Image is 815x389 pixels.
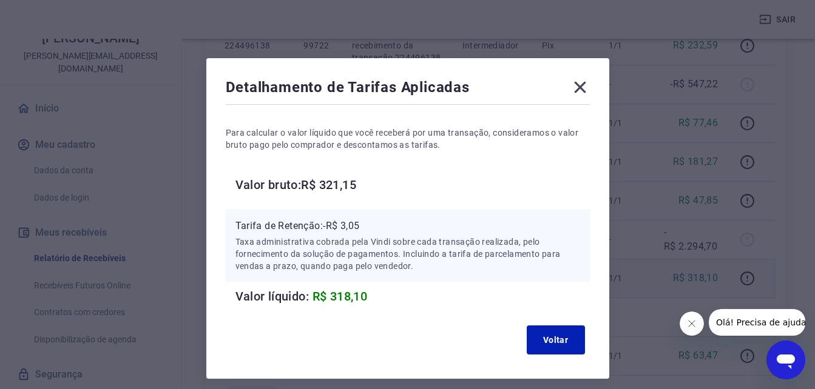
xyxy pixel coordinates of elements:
p: Para calcular o valor líquido que você receberá por uma transação, consideramos o valor bruto pag... [226,127,590,151]
p: Tarifa de Retenção: -R$ 3,05 [235,219,580,233]
span: Olá! Precisa de ajuda? [7,8,102,18]
button: Voltar [527,325,585,354]
iframe: Mensagem da empresa [709,309,805,336]
iframe: Fechar mensagem [680,311,704,336]
div: Detalhamento de Tarifas Aplicadas [226,78,590,102]
iframe: Botão para abrir a janela de mensagens [766,341,805,379]
h6: Valor líquido: [235,287,590,306]
span: R$ 318,10 [313,289,368,304]
p: Taxa administrativa cobrada pela Vindi sobre cada transação realizada, pelo fornecimento da soluç... [235,236,580,272]
h6: Valor bruto: R$ 321,15 [235,175,590,194]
